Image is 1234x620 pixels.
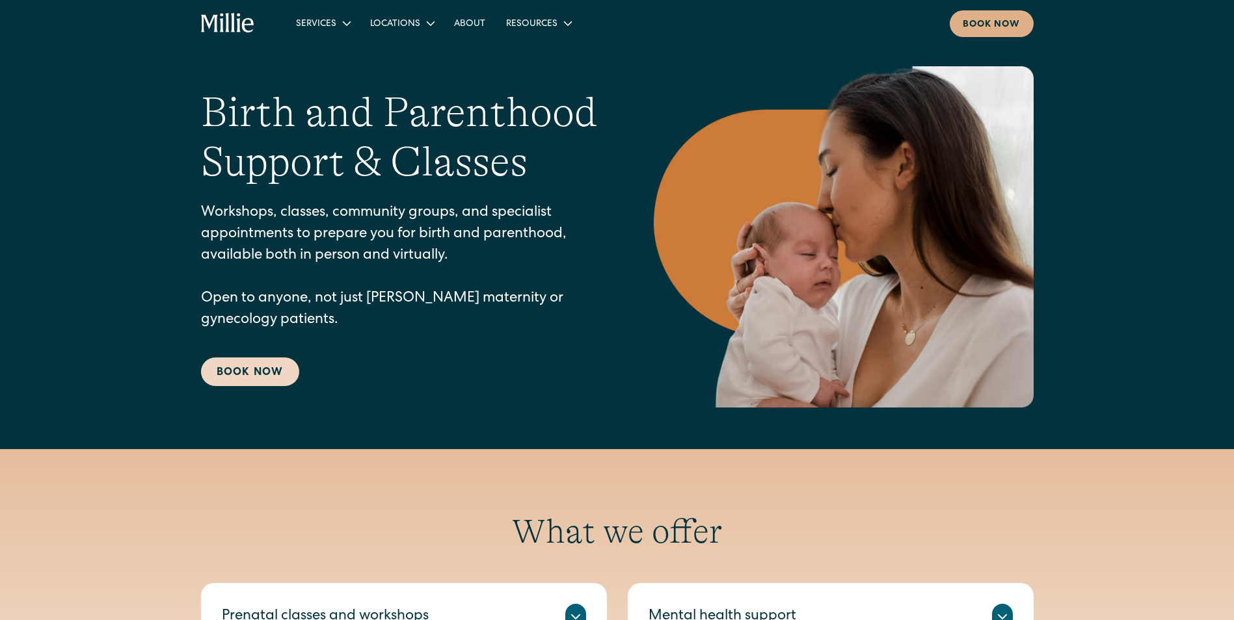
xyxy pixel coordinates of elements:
a: Book Now [201,357,299,386]
h2: What we offer [201,511,1034,552]
div: Services [286,12,360,34]
a: About [444,12,496,34]
div: Resources [506,18,557,31]
a: Book now [950,10,1034,37]
div: Services [296,18,336,31]
h1: Birth and Parenthood Support & Classes [201,88,602,188]
img: Mother kissing her newborn on the forehead, capturing a peaceful moment of love and connection in... [654,66,1034,407]
p: Workshops, classes, community groups, and specialist appointments to prepare you for birth and pa... [201,203,602,331]
div: Resources [496,12,581,34]
div: Locations [360,12,444,34]
div: Locations [370,18,420,31]
a: home [201,13,255,34]
div: Book now [963,18,1021,32]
